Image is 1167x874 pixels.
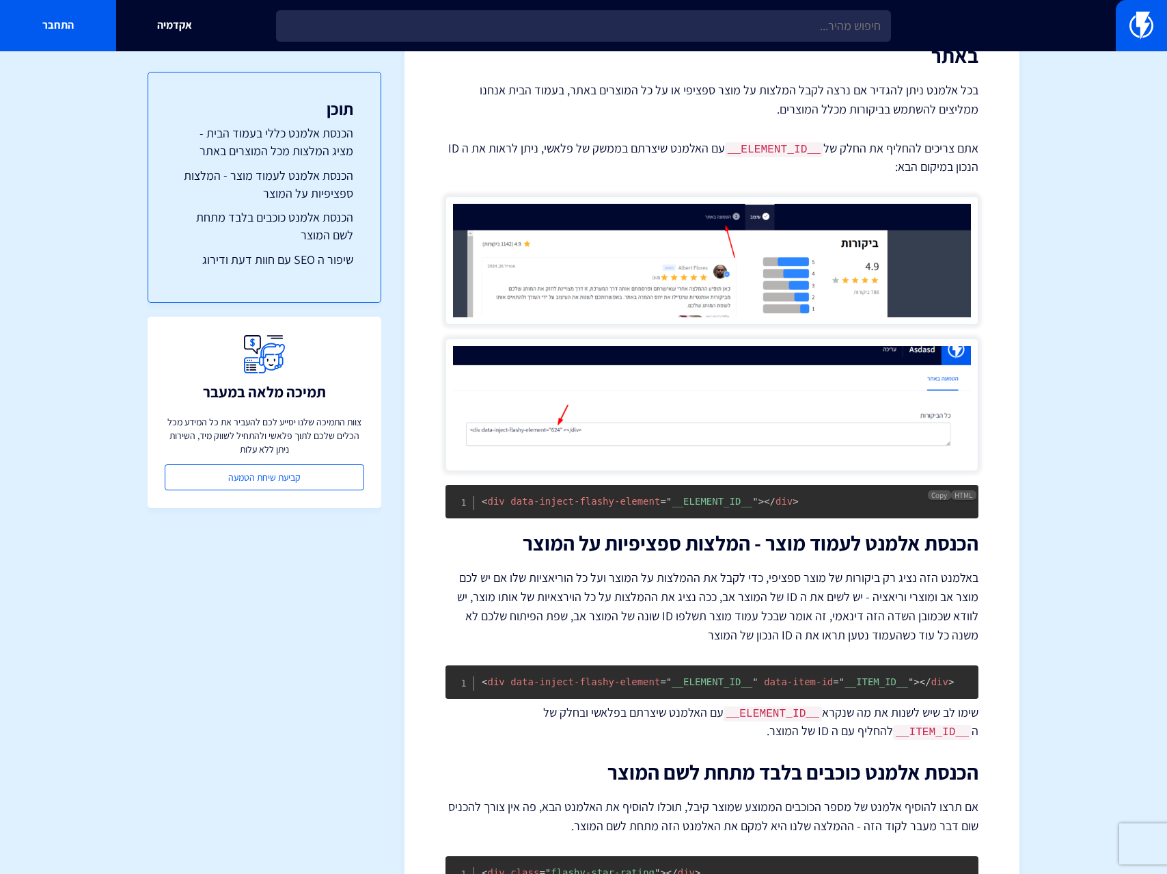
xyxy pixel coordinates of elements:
h2: הכנסת אלמנט לעמוד מוצר - המלצות ספציפיות על המוצר [445,532,978,555]
span: __ELEMENT_ID__ [660,676,758,687]
span: </ [764,496,775,507]
span: " [839,676,845,687]
code: __ELEMENT_ID__ [725,142,823,157]
code: __ITEM_ID__ [893,725,972,740]
span: div [482,676,505,687]
span: " [666,496,672,507]
span: div [482,496,505,507]
p: בכל אלמנט ניתן להגדיר אם נרצה לקבל המלצות על מוצר ספציפי או על כל המוצרים באתר, בעמוד הבית אנחנו ... [445,81,978,119]
span: " [752,496,758,507]
span: HTML [951,862,976,871]
span: data-inject-flashy-element [510,676,660,687]
span: HTML [951,671,976,680]
span: > [948,676,954,687]
span: __ITEM_ID__ [833,676,914,687]
a: הכנסת אלמנט כללי בעמוד הבית - מציג המלצות מכל המוצרים באתר [176,124,353,159]
input: חיפוש מהיר... [276,10,891,42]
span: div [764,496,793,507]
p: באלמנט הזה נציג רק ביקורות של מוצר ספציפי, כדי לקבל את ההמלצות על המוצר ועל כל הוריאציות שלו אם י... [445,568,978,645]
span: div [920,676,948,687]
button: Copy [928,671,951,680]
span: data-inject-flashy-element [510,496,660,507]
h2: הכנסת אלמנט כוכבים בלבד מתחת לשם המוצר [445,761,978,784]
span: " [908,676,914,687]
h3: תמיכה מלאה במעבר [203,384,326,400]
span: = [833,676,838,687]
span: __ELEMENT_ID__ [660,496,758,507]
a: הכנסת אלמנט כוכבים בלבד מתחת לשם המוצר [176,209,353,243]
a: שיפור ה SEO עם חוות דעת ודירוג [176,251,353,269]
p: אם תרצו להוסיף אלמנט של מספר הכוכבים הממוצע שמוצר קיבל, תוכלו להוסיף את האלמנט הבא, פה אין צורך ל... [445,797,978,836]
span: < [482,496,487,507]
p: אתם צריכים להחליף את החלק של עם האלמנט שיצרתם בממשק של פלאשי, ניתן לראות את ה ID הנכון במיקום הבא: [445,140,978,176]
a: הכנסת אלמנט לעמוד מוצר - המלצות ספציפיות על המוצר [176,167,353,202]
span: data-item-id [764,676,833,687]
h3: תוכן [176,100,353,118]
span: Copy [931,862,947,871]
span: < [482,676,487,687]
p: שימו לב שיש לשנות את מה שנקרא עם האלמנט שיצרתם בפלאשי ובחלק של ה להחליף עם ה ID של המוצר. [445,704,978,741]
span: > [758,496,764,507]
button: Copy [928,862,951,871]
span: > [793,496,798,507]
a: קביעת שיחת הטמעה [165,464,364,490]
span: Copy [931,671,947,680]
span: HTML [951,490,976,500]
span: Copy [931,490,947,500]
span: = [660,676,665,687]
span: = [660,496,665,507]
button: Copy [928,490,951,500]
span: > [914,676,919,687]
span: " [752,676,758,687]
span: </ [920,676,931,687]
p: צוות התמיכה שלנו יסייע לכם להעביר את כל המידע מכל הכלים שלכם לתוך פלאשי ולהתחיל לשווק מיד, השירות... [165,415,364,456]
code: __ELEMENT_ID__ [724,706,822,721]
span: " [666,676,672,687]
